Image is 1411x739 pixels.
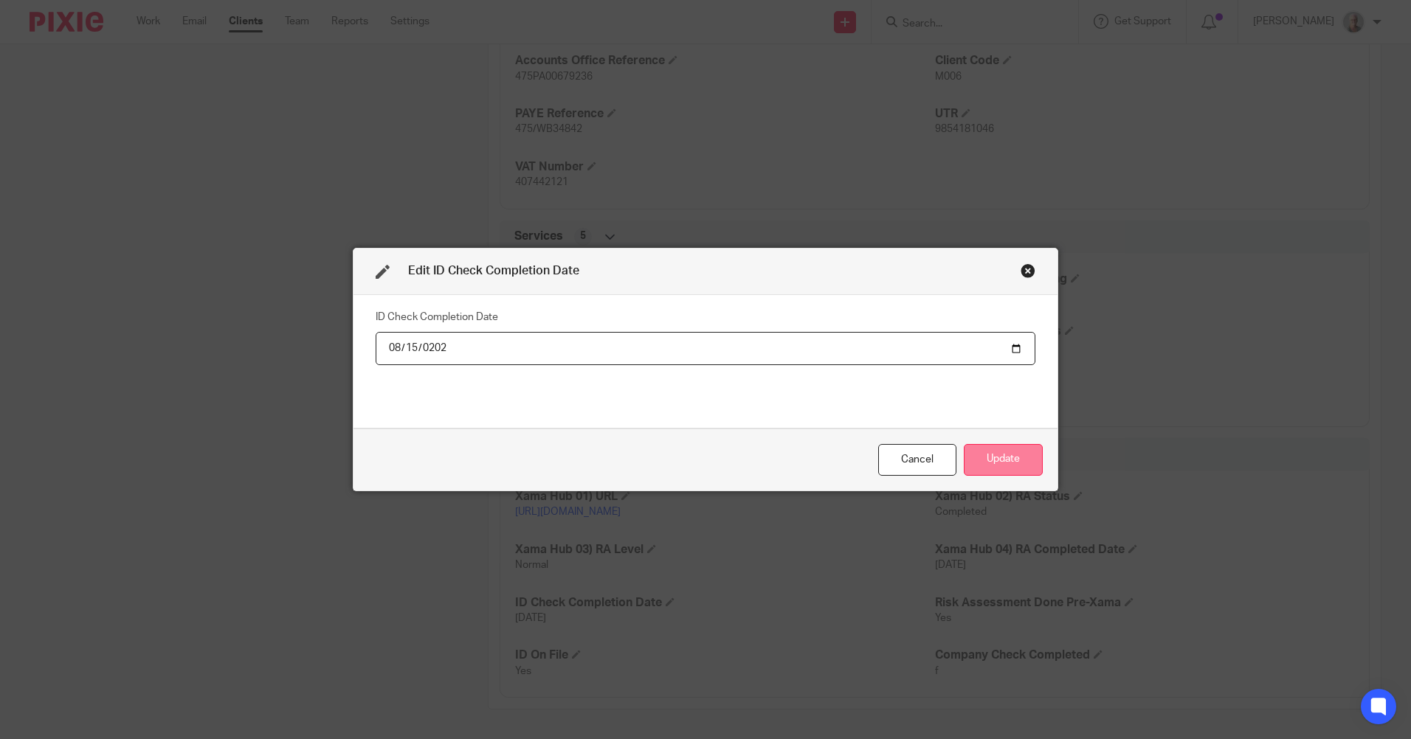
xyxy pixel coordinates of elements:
[964,444,1043,476] button: Update
[1021,263,1035,278] div: Close this dialog window
[408,265,579,277] span: Edit ID Check Completion Date
[376,310,498,325] label: ID Check Completion Date
[878,444,956,476] div: Close this dialog window
[376,332,1035,365] input: YYYY-MM-DD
